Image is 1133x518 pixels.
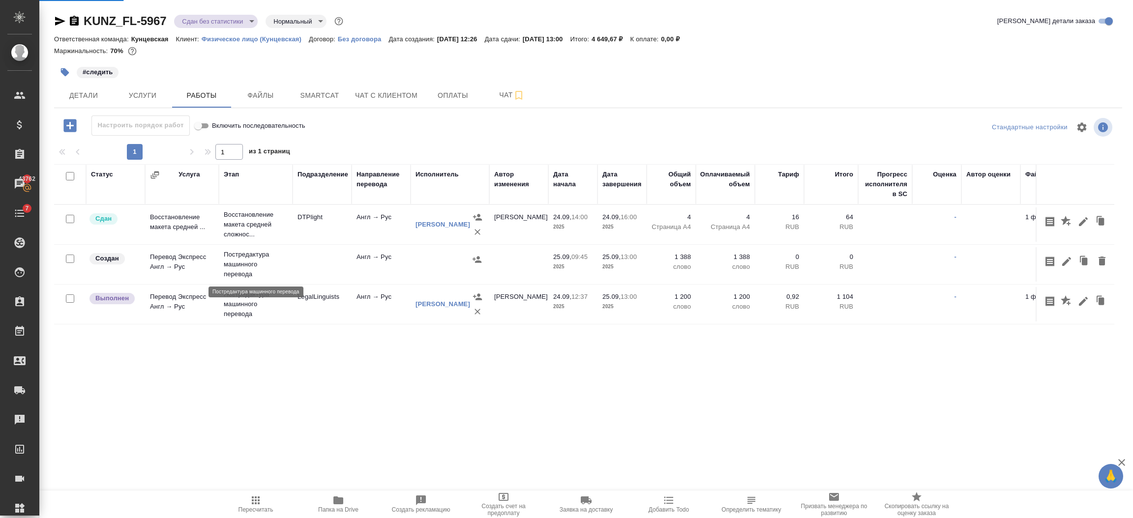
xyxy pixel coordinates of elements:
a: KUNZ_FL-5967 [84,14,166,28]
p: 1 файл [1025,292,1074,302]
p: 12:37 [571,293,588,300]
p: Создан [95,254,119,263]
p: Постредактура машинного перевода [224,250,288,279]
span: Оплаты [429,89,477,102]
div: Статус [91,170,113,179]
span: Детали [60,89,107,102]
p: [DATE] 13:00 [523,35,570,43]
p: RUB [809,222,853,232]
div: Направление перевода [357,170,406,189]
p: #следить [83,67,113,77]
span: [PERSON_NAME] детали заказа [997,16,1095,26]
button: Удалить [1110,212,1127,231]
div: Услуга [179,170,200,179]
button: Клонировать [1075,252,1094,271]
div: Прогресс исполнителя в SC [863,170,907,199]
button: 🙏 [1099,464,1123,489]
span: следить [76,67,119,76]
p: 1 файл [1025,212,1074,222]
p: 0,00 ₽ [661,35,687,43]
button: Редактировать [1058,252,1075,271]
button: 1168.00 RUB; [126,45,139,58]
p: RUB [760,302,799,312]
p: 2025 [602,302,642,312]
button: Удалить [1094,252,1110,271]
button: Редактировать [1075,292,1092,311]
a: [PERSON_NAME] [416,300,470,308]
span: Включить последовательность [212,121,305,131]
button: Добавить оценку [1058,292,1075,311]
div: Автор изменения [494,170,543,189]
p: 1 388 [652,252,691,262]
p: Страница А4 [701,222,750,232]
p: 16 [760,212,799,222]
div: Дата завершения [602,170,642,189]
p: 70% [110,47,125,55]
p: Маржинальность: [54,47,110,55]
div: Заказ еще не согласован с клиентом, искать исполнителей рано [89,252,140,265]
p: 24.09, [553,293,571,300]
span: Посмотреть информацию [1094,118,1114,137]
td: Перевод Экспресс Англ → Рус [145,247,219,282]
td: Англ → Рус [352,287,411,321]
div: Итого [835,170,853,179]
td: Восстановление макета средней ... [145,207,219,242]
button: Скопировать мини-бриф [1042,292,1058,311]
p: 2025 [602,262,642,272]
div: Автор оценки [966,170,1011,179]
p: 24.09, [602,213,621,221]
div: Дата начала [553,170,593,189]
p: 4 [701,212,750,222]
button: Назначить [470,252,484,267]
p: слово [652,302,691,312]
button: Клонировать [1092,212,1110,231]
button: Скопировать мини-бриф [1042,252,1058,271]
p: 0 [760,252,799,262]
td: Перевод Экспресс Англ → Рус [145,287,219,321]
p: 13:00 [621,253,637,260]
div: Подразделение [298,170,348,179]
p: RUB [809,302,853,312]
button: Добавить оценку [1058,212,1075,231]
span: Услуги [119,89,166,102]
p: RUB [760,262,799,272]
p: Физическое лицо (Кунцевская) [202,35,309,43]
p: 2025 [553,222,593,232]
button: Назначить [470,289,485,304]
p: Кунцевская [131,35,176,43]
span: Чат [488,89,536,101]
td: Англ → Рус [352,207,411,242]
p: 1 200 [701,292,750,302]
div: Сдан без статистики [266,15,327,28]
span: Чат с клиентом [355,89,417,102]
td: DTPlight [293,207,352,242]
div: Файлы [1025,170,1048,179]
div: Оценка [933,170,956,179]
p: Итого: [570,35,591,43]
button: Назначить [470,210,485,225]
button: Сдан без статистики [179,17,246,26]
div: split button [989,120,1070,135]
span: 🙏 [1103,466,1119,487]
p: Клиент: [176,35,202,43]
p: слово [701,262,750,272]
p: RUB [760,222,799,232]
p: слово [701,302,750,312]
button: Скопировать мини-бриф [1042,212,1058,231]
button: Заменить [1110,252,1127,271]
button: Добавить работу [57,115,84,136]
div: Оплачиваемый объем [700,170,750,189]
div: Исполнитель [416,170,459,179]
a: - [954,253,956,260]
p: Дата сдачи: [484,35,522,43]
a: Физическое лицо (Кунцевская) [202,34,309,43]
p: Страница А4 [652,222,691,232]
span: из 1 страниц [249,145,290,160]
p: 14:00 [571,213,588,221]
td: Англ → Рус [352,247,411,282]
p: Без договора [338,35,389,43]
svg: Подписаться [513,89,525,101]
p: 09:45 [571,253,588,260]
a: 43762 [2,172,37,196]
a: - [954,213,956,221]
